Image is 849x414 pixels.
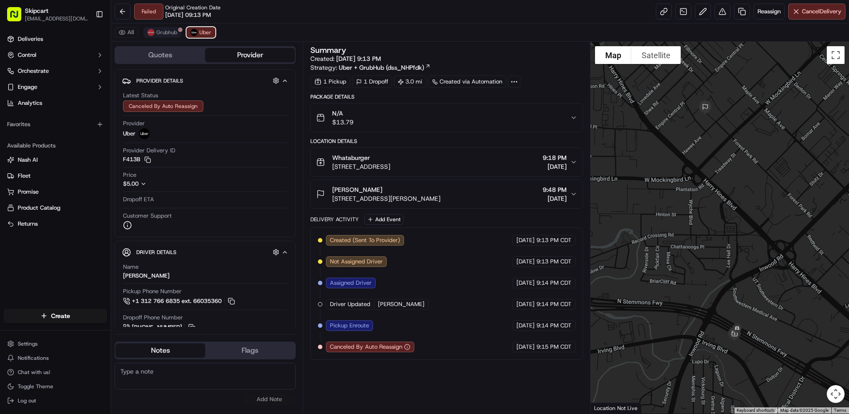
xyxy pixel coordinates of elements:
span: [STREET_ADDRESS] [332,162,390,171]
button: N/A$13.79 [311,103,583,132]
span: Not Assigned Driver [330,258,383,266]
button: Start new chat [151,88,162,98]
img: Wisdom Oko [9,129,23,147]
button: Uber [186,27,215,38]
button: Orchestrate [4,64,107,78]
div: Location Details [310,138,583,145]
span: Whataburger [332,153,370,162]
span: Pylon [88,220,107,227]
span: Orchestrate [18,67,49,75]
a: Returns [7,220,103,228]
div: 1 Dropoff [352,76,392,88]
p: Welcome 👋 [9,36,162,50]
span: Analytics [18,99,42,107]
button: All [115,27,138,38]
div: 3 [694,97,716,118]
span: Nash AI [18,156,38,164]
a: [PHONE_NUMBER] [123,322,197,332]
h3: Summary [310,46,346,54]
button: F413B [123,155,151,163]
span: Price [123,171,136,179]
span: Dropoff ETA [123,195,154,203]
span: Dropoff Phone Number [123,314,183,322]
span: 9:15 PM CDT [536,343,571,351]
span: [DATE] [543,162,567,171]
button: Notes [115,343,205,358]
span: 9:13 PM CDT [536,236,571,244]
button: Flags [205,343,295,358]
button: Product Catalog [4,201,107,215]
span: Name [123,263,139,271]
span: Returns [18,220,38,228]
img: 8571987876998_91fb9ceb93ad5c398215_72.jpg [19,85,35,101]
a: 📗Knowledge Base [5,195,71,211]
span: [DATE] [516,343,535,351]
span: API Documentation [84,199,143,207]
button: Quotes [115,48,205,62]
img: uber-new-logo.jpeg [190,29,198,36]
button: Toggle fullscreen view [827,46,845,64]
span: Provider Details [136,77,183,84]
span: Pickup Enroute [330,322,369,330]
span: 9:14 PM CDT [536,300,571,308]
div: Location Not Live [591,402,642,414]
span: Driver Details [136,249,176,256]
button: Chat with us! [4,366,107,378]
span: Create [51,311,70,320]
span: Fleet [18,172,31,180]
a: Promise [7,188,103,196]
div: 1 Pickup [310,76,350,88]
a: Powered byPylon [63,220,107,227]
button: Add Event [364,214,404,225]
span: Assigned Driver [330,279,372,287]
button: [PERSON_NAME][STREET_ADDRESS][PERSON_NAME]9:48 PM[DATE] [311,180,583,208]
span: 9:48 PM [543,185,567,194]
span: [DATE] [516,322,535,330]
span: [PHONE_NUMBER] [132,323,182,331]
span: $13.79 [332,118,353,127]
span: Product Catalog [18,204,60,212]
span: [PERSON_NAME] [332,185,382,194]
button: Show street map [595,46,631,64]
span: Promise [18,188,39,196]
span: Wisdom [PERSON_NAME] [28,138,95,145]
span: Created: [310,54,381,63]
div: Created via Automation [428,76,506,88]
span: Notifications [18,354,49,362]
button: Grubhub [143,27,181,38]
button: See all [138,114,162,124]
button: Promise [4,185,107,199]
a: Uber + GrubHub (dss_NHPfdk) [339,63,431,72]
span: Skipcart [25,6,48,15]
span: Knowledge Base [18,199,68,207]
span: [DATE] 9:13 PM [336,55,381,63]
span: [DATE] [516,300,535,308]
button: Notifications [4,352,107,364]
button: Control [4,48,107,62]
span: Cancel Delivery [802,8,841,16]
button: Fleet [4,169,107,183]
span: [DATE] 09:13 PM [165,11,211,19]
span: [PERSON_NAME] [28,162,72,169]
span: [DATE] [516,279,535,287]
a: Deliveries [4,32,107,46]
span: 9:14 PM CDT [536,322,571,330]
button: Map camera controls [827,385,845,403]
div: 📗 [9,199,16,207]
span: Settings [18,340,38,347]
button: Create [4,309,107,323]
button: Toggle Theme [4,380,107,393]
span: Grubhub [156,29,177,36]
span: • [96,138,99,145]
button: Provider [205,48,295,62]
span: Provider [123,119,145,127]
div: Favorites [4,117,107,131]
span: [DATE] [543,194,567,203]
button: $5.00 [123,180,201,188]
div: Strategy: [310,63,431,72]
img: 5e692f75ce7d37001a5d71f1 [147,29,155,36]
a: Nash AI [7,156,103,164]
span: • [74,162,77,169]
span: Uber [123,130,135,138]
